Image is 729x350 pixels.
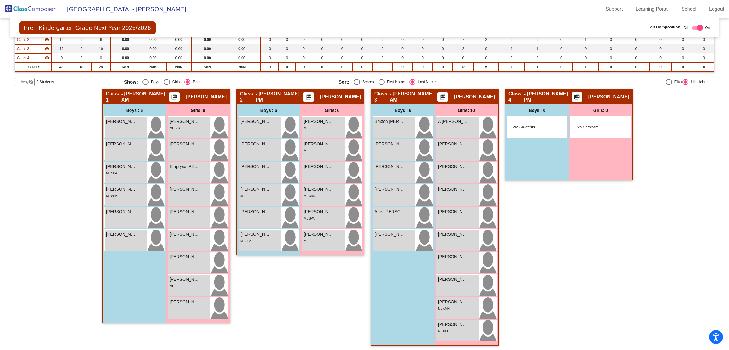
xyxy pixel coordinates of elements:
[371,104,435,116] div: Boys : 6
[17,55,29,61] span: Class 4
[573,53,598,62] td: 0
[375,186,405,192] span: [PERSON_NAME]
[525,62,550,72] td: 1
[45,55,49,60] mat-icon: visibility
[649,62,672,72] td: 0
[550,53,573,62] td: 0
[375,209,405,215] span: Ares [PERSON_NAME]
[296,62,312,72] td: 0
[166,53,192,62] td: 0.00
[704,4,729,14] a: Logout
[261,62,278,72] td: 0
[29,80,34,84] mat-icon: visibility_off
[312,35,332,44] td: 0
[240,239,251,243] span: ML SPA
[111,44,140,53] td: 0.00
[15,35,52,44] td: Wendy Hanson - Hanson PM
[413,62,433,72] td: 0
[304,141,334,147] span: [PERSON_NAME]
[525,44,550,53] td: 1
[498,35,525,44] td: 0
[372,53,393,62] td: 0
[166,62,192,72] td: NaN
[474,35,498,44] td: 2
[438,321,469,328] span: [PERSON_NAME]
[683,25,688,30] span: Off
[92,44,111,53] td: 10
[508,91,524,103] span: Class 4
[550,44,573,53] td: 0
[573,44,598,53] td: 0
[304,163,334,170] span: [PERSON_NAME]
[261,53,278,62] td: 0
[474,53,498,62] td: 0
[339,79,548,85] mat-radio-group: Select an option
[438,118,469,125] span: A'[PERSON_NAME]
[106,209,137,215] span: [PERSON_NAME]
[223,44,261,53] td: 0.00
[672,79,683,85] div: Filter
[124,79,334,85] mat-radio-group: Select an option
[433,53,453,62] td: 0
[170,276,200,283] span: [PERSON_NAME]
[192,35,223,44] td: 0.00
[413,35,433,44] td: 0
[375,163,405,170] span: [PERSON_NAME]
[304,239,308,243] span: ML
[240,163,271,170] span: [PERSON_NAME]
[171,94,178,102] mat-icon: picture_as_pdf
[694,53,714,62] td: 0
[312,53,332,62] td: 0
[71,62,92,72] td: 18
[106,91,121,103] span: Class 1
[45,37,49,42] mat-icon: visibility
[170,299,200,305] span: [PERSON_NAME] [PERSON_NAME]
[300,104,364,116] div: Girls: 6
[170,231,200,237] span: [PERSON_NAME]
[278,44,296,53] td: 0
[16,79,29,85] span: Hallway
[623,44,649,53] td: 0
[438,141,469,147] span: [PERSON_NAME]
[433,35,453,44] td: 0
[599,62,623,72] td: 0
[304,127,308,130] span: ML
[170,141,200,147] span: [PERSON_NAME]
[166,104,230,116] div: Girls: 9
[106,118,137,125] span: [PERSON_NAME]
[278,53,296,62] td: 0
[438,299,469,305] span: [PERSON_NAME]
[438,209,469,215] span: [PERSON_NAME]
[304,231,334,237] span: [PERSON_NAME]
[573,35,598,44] td: 1
[588,94,629,100] span: [PERSON_NAME]
[170,284,174,288] span: ML
[92,53,111,62] td: 0
[92,62,111,72] td: 25
[572,92,582,102] button: Print Students Details
[623,62,649,72] td: 0
[237,104,300,116] div: Boys : 6
[569,104,632,116] div: Girls: 0
[453,44,474,53] td: 2
[305,94,312,102] mat-icon: picture_as_pdf
[385,79,405,85] div: First Name
[192,53,223,62] td: 0.00
[672,44,694,53] td: 0
[498,44,525,53] td: 1
[438,276,469,283] span: [PERSON_NAME]
[304,118,334,125] span: [PERSON_NAME]
[375,118,405,125] span: Brixton [PERSON_NAME]
[649,35,672,44] td: 0
[498,62,525,72] td: 1
[92,35,111,44] td: 6
[140,35,166,44] td: 0.00
[577,124,615,130] span: No Students
[111,35,140,44] td: 0.00
[37,79,54,85] span: 0 Students
[677,4,701,14] a: School
[525,53,550,62] td: 0
[453,35,474,44] td: 7
[372,35,393,44] td: 0
[513,124,551,130] span: No Students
